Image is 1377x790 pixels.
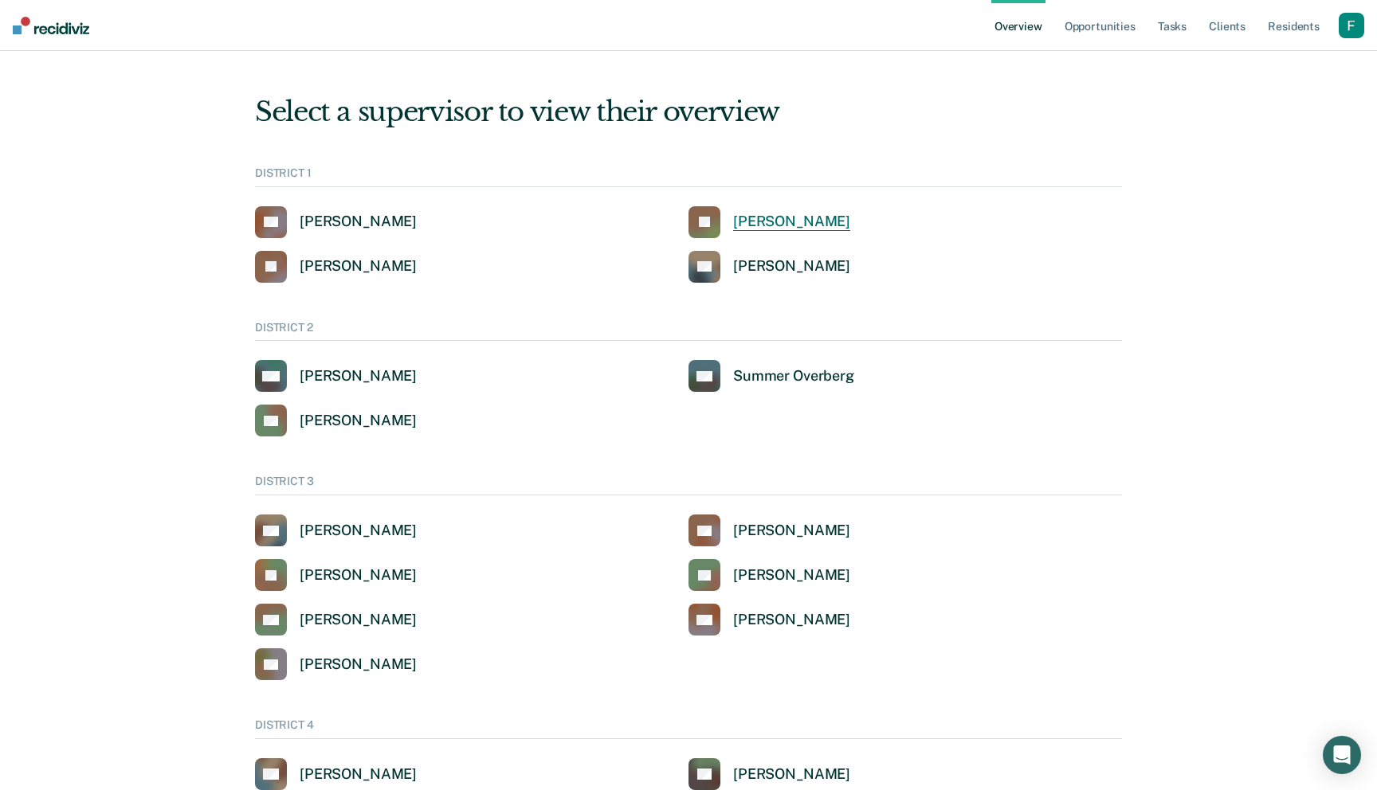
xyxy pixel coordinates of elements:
a: [PERSON_NAME] [255,360,417,392]
div: DISTRICT 1 [255,166,1122,187]
div: [PERSON_NAME] [300,367,417,385]
a: [PERSON_NAME] [255,514,417,546]
div: [PERSON_NAME] [300,655,417,674]
div: [PERSON_NAME] [733,611,850,629]
div: [PERSON_NAME] [300,566,417,585]
div: DISTRICT 4 [255,718,1122,739]
a: [PERSON_NAME] [688,206,850,238]
div: DISTRICT 2 [255,321,1122,342]
div: [PERSON_NAME] [300,257,417,276]
div: DISTRICT 3 [255,475,1122,495]
a: [PERSON_NAME] [688,758,850,790]
div: [PERSON_NAME] [733,765,850,784]
a: [PERSON_NAME] [255,206,417,238]
div: [PERSON_NAME] [300,412,417,430]
a: [PERSON_NAME] [255,604,417,636]
a: [PERSON_NAME] [688,514,850,546]
img: Recidiviz [13,17,89,34]
div: [PERSON_NAME] [733,566,850,585]
a: [PERSON_NAME] [688,604,850,636]
a: [PERSON_NAME] [255,251,417,283]
a: [PERSON_NAME] [255,758,417,790]
div: [PERSON_NAME] [300,611,417,629]
div: [PERSON_NAME] [300,765,417,784]
div: [PERSON_NAME] [733,213,850,231]
div: Summer Overberg [733,367,854,385]
a: [PERSON_NAME] [688,251,850,283]
div: [PERSON_NAME] [300,522,417,540]
div: [PERSON_NAME] [300,213,417,231]
a: [PERSON_NAME] [255,648,417,680]
a: Summer Overberg [688,360,854,392]
div: Open Intercom Messenger [1323,736,1361,774]
div: [PERSON_NAME] [733,522,850,540]
a: [PERSON_NAME] [688,559,850,591]
div: Select a supervisor to view their overview [255,96,1122,128]
a: [PERSON_NAME] [255,559,417,591]
div: [PERSON_NAME] [733,257,850,276]
a: [PERSON_NAME] [255,405,417,436]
